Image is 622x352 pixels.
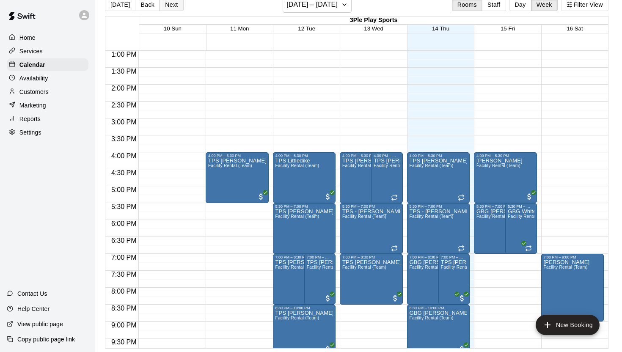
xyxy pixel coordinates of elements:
[342,214,386,219] span: Facility Rental (Team)
[458,294,466,302] span: All customers have paid
[458,245,465,252] span: Recurring event
[304,254,336,305] div: 7:00 PM – 8:30 PM: TPS Eckles
[342,204,400,209] div: 5:30 PM – 7:00 PM
[19,74,48,82] p: Availability
[342,255,400,259] div: 7:00 PM – 8:30 PM
[7,126,88,139] a: Settings
[476,154,534,158] div: 4:00 PM – 5:30 PM
[19,128,41,137] p: Settings
[273,152,336,203] div: 4:00 PM – 5:30 PM: TPS Littledike
[139,16,608,25] div: 3Ple Play Sports
[19,115,41,123] p: Reports
[441,265,485,269] span: Facility Rental (Team)
[257,192,265,201] span: All customers have paid
[275,255,324,259] div: 7:00 PM – 8:30 PM
[407,254,460,305] div: 7:00 PM – 8:30 PM: GBG Baran 13U
[109,68,139,75] span: 1:30 PM
[508,204,534,209] div: 5:30 PM – 7:00 PM
[109,186,139,193] span: 5:00 PM
[342,154,391,158] div: 4:00 PM – 5:30 PM
[441,255,467,259] div: 7:00 PM – 8:30 PM
[298,25,315,32] span: 12 Tue
[391,294,399,302] span: All customers have paid
[7,85,88,98] a: Customers
[505,203,537,254] div: 5:30 PM – 7:00 PM: GBG Whiteley 8U
[449,294,457,302] span: All customers have paid
[7,45,88,58] a: Services
[544,255,602,259] div: 7:00 PM – 9:00 PM
[544,265,588,269] span: Facility Rental (Team)
[541,254,604,322] div: 7:00 PM – 9:00 PM: Wilson
[109,305,139,312] span: 8:30 PM
[109,271,139,278] span: 7:30 PM
[275,154,333,158] div: 4:00 PM – 5:30 PM
[109,85,139,92] span: 2:00 PM
[17,320,63,328] p: View public page
[410,316,454,320] span: Facility Rental (Team)
[230,25,249,32] button: 11 Mon
[410,154,468,158] div: 4:00 PM – 5:30 PM
[109,135,139,143] span: 3:30 PM
[19,88,49,96] p: Customers
[275,265,319,269] span: Facility Rental (Team)
[410,306,468,310] div: 8:30 PM – 10:00 PM
[7,72,88,85] a: Availability
[525,192,534,201] span: All customers have paid
[508,214,552,219] span: Facility Rental (Team)
[7,31,88,44] a: Home
[432,25,449,32] button: 14 Thu
[342,163,386,168] span: Facility Rental (Team)
[109,220,139,227] span: 6:00 PM
[19,33,36,42] p: Home
[17,305,50,313] p: Help Center
[275,316,319,320] span: Facility Rental (Team)
[109,322,139,329] span: 9:00 PM
[567,25,583,32] span: 16 Sat
[410,204,468,209] div: 5:30 PM – 7:00 PM
[340,254,403,305] div: 7:00 PM – 8:30 PM: TPS Cauffman
[273,254,326,305] div: 7:00 PM – 8:30 PM: TPS Jones 14U
[340,203,403,254] div: 5:30 PM – 7:00 PM: TPS - Morley 10U
[109,152,139,159] span: 4:00 PM
[19,101,46,110] p: Marketing
[525,245,532,252] span: Recurring event
[109,169,139,176] span: 4:30 PM
[7,113,88,125] div: Reports
[342,265,386,269] span: Facility Rental (Team)
[374,163,418,168] span: Facility Rental (Team)
[19,47,43,55] p: Services
[474,203,527,254] div: 5:30 PM – 7:00 PM: GBG Woolley/Arlie
[476,163,520,168] span: Facility Rental (Team)
[109,254,139,261] span: 7:00 PM
[275,214,319,219] span: Facility Rental (Team)
[324,294,332,302] span: All customers have paid
[164,25,182,32] button: 10 Sun
[438,254,470,305] div: 7:00 PM – 8:30 PM: TPS Roberts 10U
[275,204,333,209] div: 5:30 PM – 7:00 PM
[340,152,393,203] div: 4:00 PM – 5:30 PM: TPS Augustyn 9U
[273,203,336,254] div: 5:30 PM – 7:00 PM: TPS Jones 7U
[476,214,520,219] span: Facility Rental (Team)
[364,25,383,32] button: 13 Wed
[501,25,515,32] button: 15 Fri
[307,255,333,259] div: 7:00 PM – 8:30 PM
[275,306,333,310] div: 8:30 PM – 10:00 PM
[410,265,454,269] span: Facility Rental (Team)
[458,194,465,201] span: Recurring event
[371,152,402,203] div: 4:00 PM – 5:30 PM: TPS Newby 8U
[206,152,269,203] div: 4:00 PM – 5:30 PM: TPS Scoville
[391,245,398,252] span: Recurring event
[109,51,139,58] span: 1:00 PM
[7,99,88,112] a: Marketing
[208,154,266,158] div: 4:00 PM – 5:30 PM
